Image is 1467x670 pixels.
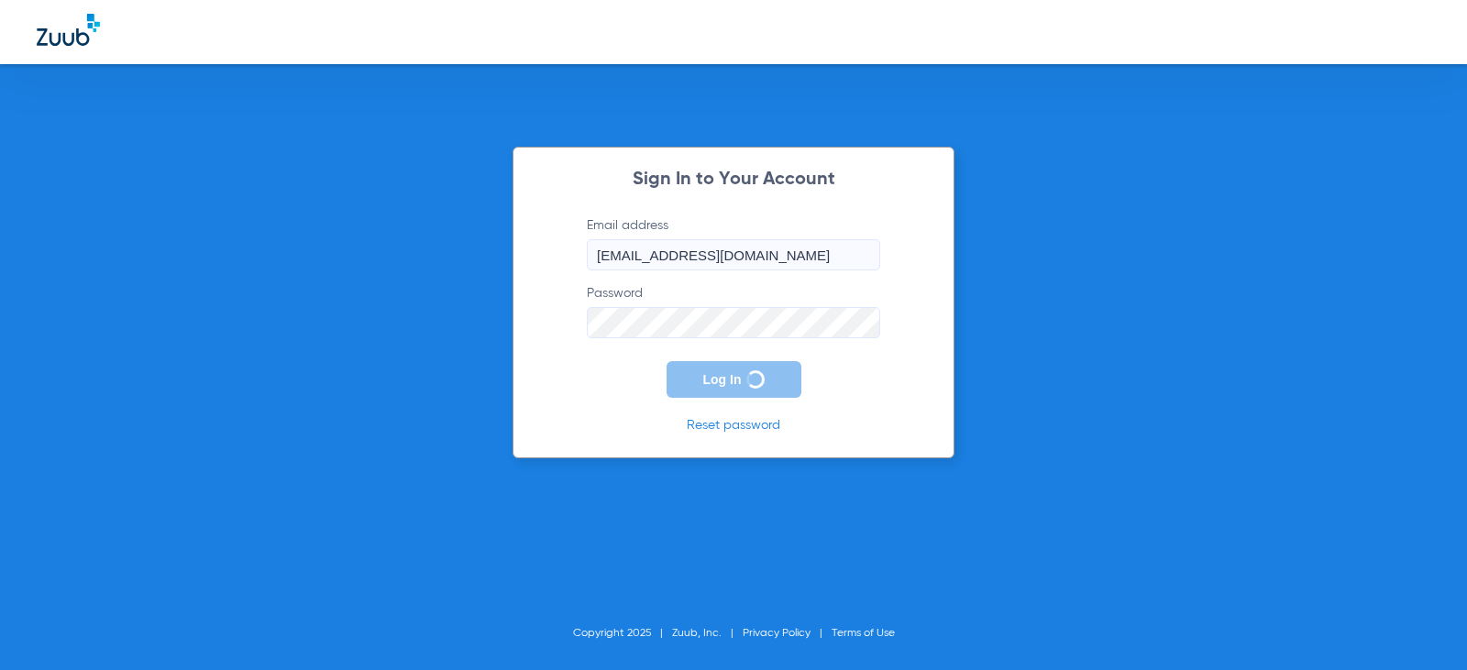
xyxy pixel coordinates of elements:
input: Email address [587,239,880,270]
a: Terms of Use [832,628,895,639]
li: Copyright 2025 [573,624,672,643]
li: Zuub, Inc. [672,624,743,643]
input: Password [587,307,880,338]
label: Email address [587,216,880,270]
button: Log In [667,361,801,398]
a: Reset password [687,419,780,432]
img: Zuub Logo [37,14,100,46]
a: Privacy Policy [743,628,811,639]
span: Log In [703,372,742,387]
label: Password [587,284,880,338]
h2: Sign In to Your Account [559,170,908,189]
